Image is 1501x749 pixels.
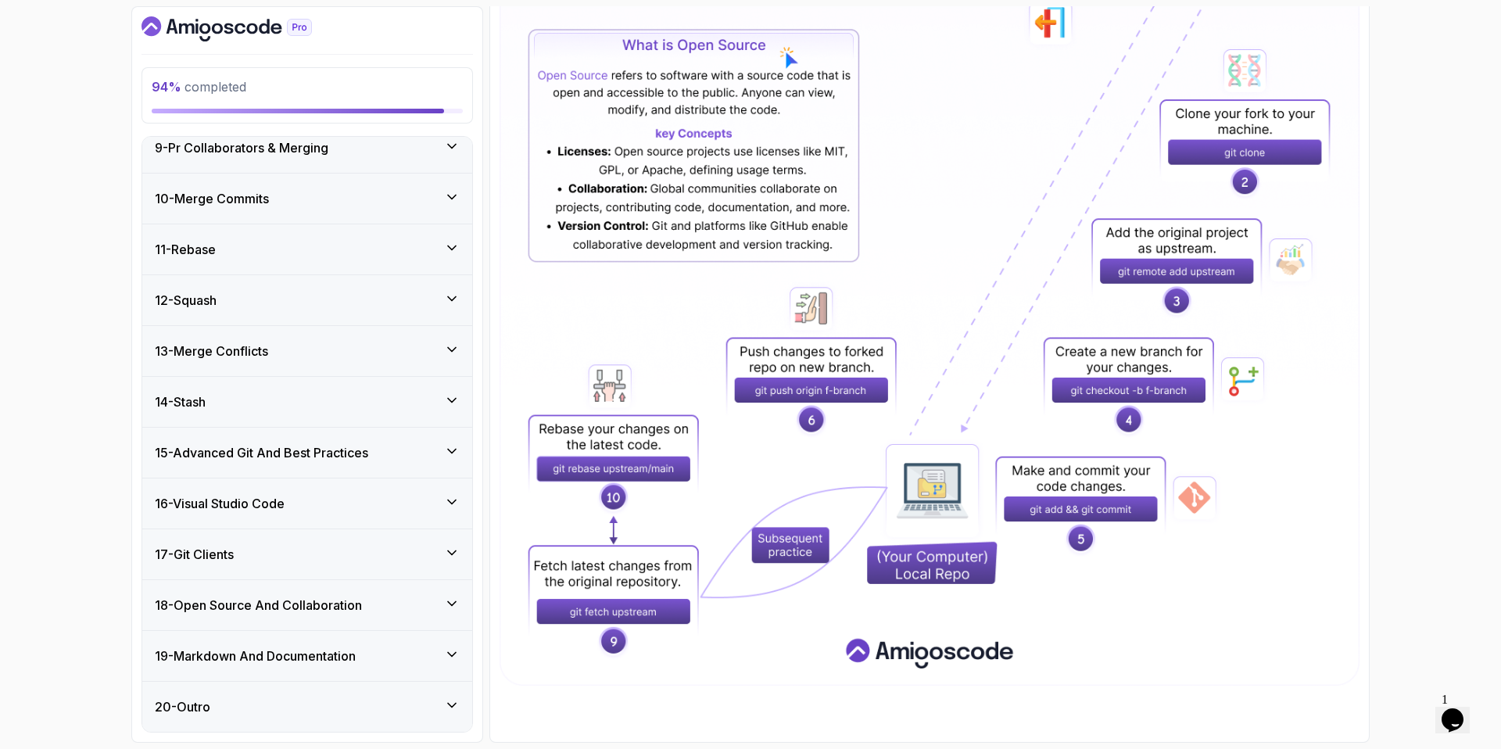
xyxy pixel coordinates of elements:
[155,291,217,310] h3: 12 - Squash
[155,342,268,360] h3: 13 - Merge Conflicts
[142,631,472,681] button: 19-Markdown And Documentation
[142,275,472,325] button: 12-Squash
[155,392,206,411] h3: 14 - Stash
[142,580,472,630] button: 18-Open Source And Collaboration
[155,545,234,564] h3: 17 - Git Clients
[155,240,216,259] h3: 11 - Rebase
[142,224,472,274] button: 11-Rebase
[155,138,328,157] h3: 9 - Pr Collaborators & Merging
[142,478,472,529] button: 16-Visual Studio Code
[152,79,246,95] span: completed
[1435,686,1485,733] iframe: chat widget
[142,529,472,579] button: 17-Git Clients
[142,16,348,41] a: Dashboard
[142,682,472,732] button: 20-Outro
[142,123,472,173] button: 9-Pr Collaborators & Merging
[155,443,368,462] h3: 15 - Advanced Git And Best Practices
[155,596,362,615] h3: 18 - Open Source And Collaboration
[142,174,472,224] button: 10-Merge Commits
[155,494,285,513] h3: 16 - Visual Studio Code
[155,647,356,665] h3: 19 - Markdown And Documentation
[155,697,210,716] h3: 20 - Outro
[142,428,472,478] button: 15-Advanced Git And Best Practices
[152,79,181,95] span: 94 %
[142,377,472,427] button: 14-Stash
[142,326,472,376] button: 13-Merge Conflicts
[155,189,269,208] h3: 10 - Merge Commits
